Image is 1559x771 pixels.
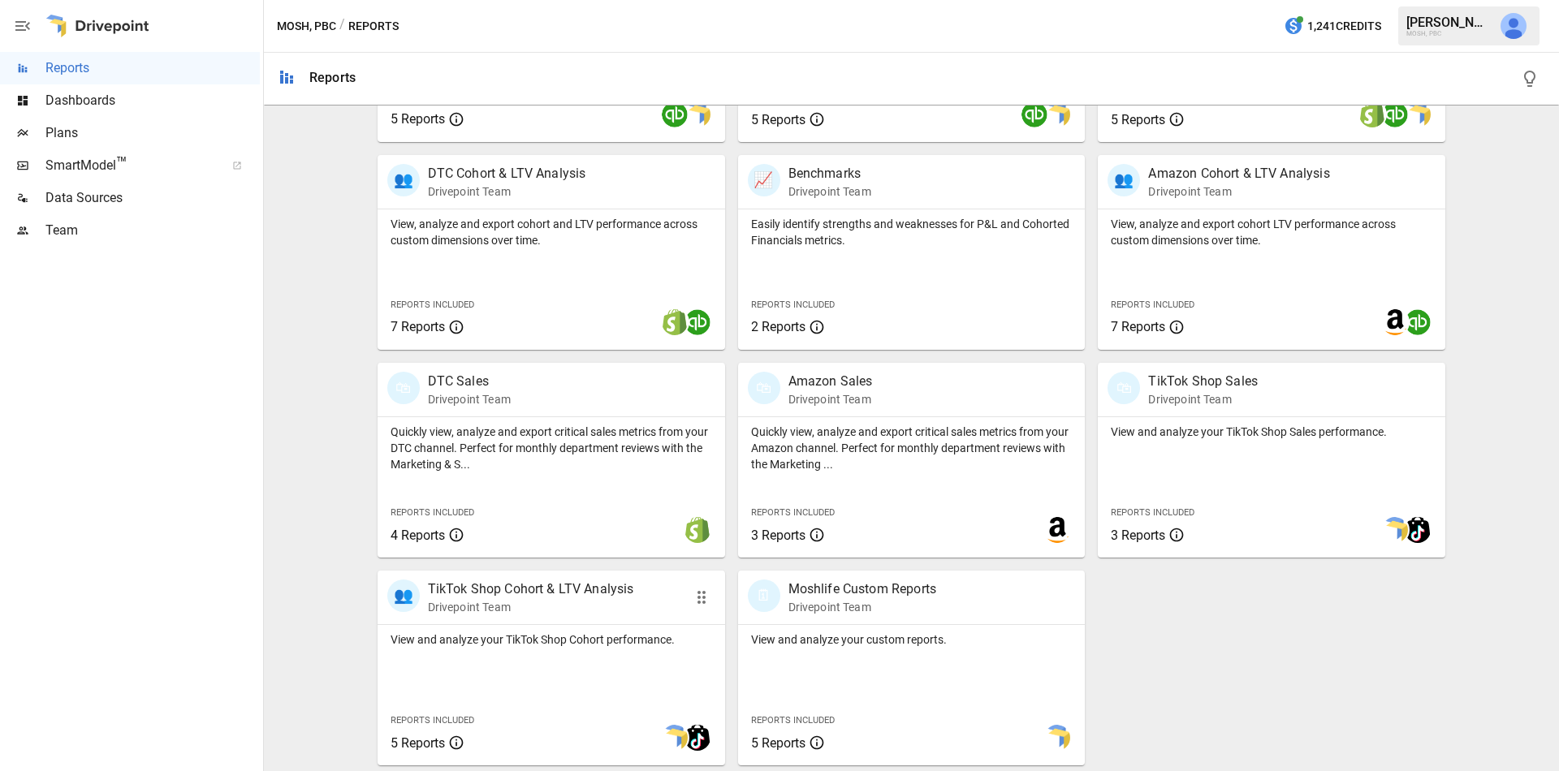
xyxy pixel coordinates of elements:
[116,153,127,174] span: ™
[428,372,511,391] p: DTC Sales
[1491,3,1536,49] button: Jeff Gamsey
[1148,164,1329,183] p: Amazon Cohort & LTV Analysis
[1111,528,1165,543] span: 3 Reports
[1382,517,1408,543] img: smart model
[1277,11,1388,41] button: 1,241Credits
[1148,372,1258,391] p: TikTok Shop Sales
[684,101,710,127] img: smart model
[428,183,586,200] p: Drivepoint Team
[1111,299,1194,310] span: Reports Included
[391,319,445,334] span: 7 Reports
[277,16,336,37] button: MOSH, PBC
[662,725,688,751] img: smart model
[1382,309,1408,335] img: amazon
[387,164,420,196] div: 👥
[1501,13,1527,39] img: Jeff Gamsey
[387,579,420,612] div: 👥
[751,631,1073,648] p: View and analyze your custom reports.
[45,91,260,110] span: Dashboards
[751,715,835,726] span: Reports Included
[788,183,871,200] p: Drivepoint Team
[1406,30,1491,37] div: MOSH, PBC
[684,725,710,751] img: tiktok
[45,156,214,175] span: SmartModel
[788,164,871,183] p: Benchmarks
[788,372,873,391] p: Amazon Sales
[391,735,445,751] span: 5 Reports
[748,164,780,196] div: 📈
[684,309,710,335] img: quickbooks
[391,507,474,518] span: Reports Included
[788,391,873,407] p: Drivepoint Team
[428,391,511,407] p: Drivepoint Team
[428,164,586,183] p: DTC Cohort & LTV Analysis
[1405,309,1431,335] img: quickbooks
[1148,183,1329,200] p: Drivepoint Team
[1406,15,1491,30] div: [PERSON_NAME]
[751,112,805,127] span: 5 Reports
[387,372,420,404] div: 🛍
[1108,372,1140,404] div: 🛍
[391,111,445,127] span: 5 Reports
[1111,507,1194,518] span: Reports Included
[684,517,710,543] img: shopify
[428,579,634,599] p: TikTok Shop Cohort & LTV Analysis
[1044,725,1070,751] img: smart model
[788,579,936,599] p: Moshlife Custom Reports
[751,216,1073,248] p: Easily identify strengths and weaknesses for P&L and Cohorted Financials metrics.
[662,309,688,335] img: shopify
[751,528,805,543] span: 3 Reports
[1021,101,1047,127] img: quickbooks
[1044,101,1070,127] img: smart model
[751,319,805,334] span: 2 Reports
[1111,216,1432,248] p: View, analyze and export cohort LTV performance across custom dimensions over time.
[748,579,780,612] div: 🗓
[428,599,634,615] p: Drivepoint Team
[1405,101,1431,127] img: smart model
[391,424,712,472] p: Quickly view, analyze and export critical sales metrics from your DTC channel. Perfect for monthl...
[751,424,1073,472] p: Quickly view, analyze and export critical sales metrics from your Amazon channel. Perfect for mon...
[391,299,474,310] span: Reports Included
[391,631,712,648] p: View and analyze your TikTok Shop Cohort performance.
[45,58,260,78] span: Reports
[309,70,356,85] div: Reports
[1359,101,1385,127] img: shopify
[1108,164,1140,196] div: 👥
[751,507,835,518] span: Reports Included
[1148,391,1258,407] p: Drivepoint Team
[339,16,345,37] div: /
[1382,101,1408,127] img: quickbooks
[788,599,936,615] p: Drivepoint Team
[1307,16,1381,37] span: 1,241 Credits
[751,735,805,751] span: 5 Reports
[1044,517,1070,543] img: amazon
[1405,517,1431,543] img: tiktok
[1111,112,1165,127] span: 5 Reports
[391,528,445,543] span: 4 Reports
[45,188,260,208] span: Data Sources
[391,216,712,248] p: View, analyze and export cohort and LTV performance across custom dimensions over time.
[1111,424,1432,440] p: View and analyze your TikTok Shop Sales performance.
[1111,319,1165,334] span: 7 Reports
[748,372,780,404] div: 🛍
[391,715,474,726] span: Reports Included
[662,101,688,127] img: quickbooks
[45,221,260,240] span: Team
[45,123,260,143] span: Plans
[751,299,835,310] span: Reports Included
